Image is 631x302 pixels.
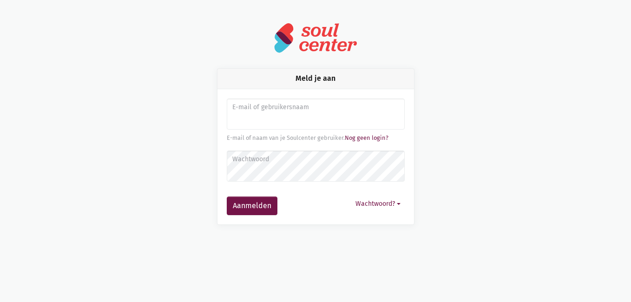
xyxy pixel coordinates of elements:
[227,197,277,215] button: Aanmelden
[274,22,357,53] img: logo-soulcenter-full.svg
[345,134,388,141] a: Nog geen login?
[232,102,398,112] label: E-mail of gebruikersnaam
[227,133,405,143] div: E-mail of naam van je Soulcenter gebruiker.
[227,98,405,215] form: Aanmelden
[351,197,405,211] button: Wachtwoord?
[217,69,414,89] div: Meld je aan
[232,154,398,164] label: Wachtwoord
